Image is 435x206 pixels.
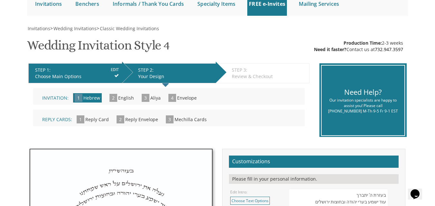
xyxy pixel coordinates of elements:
a: Wedding Invitations [53,25,97,31]
span: > [50,25,97,31]
span: 2 [109,94,117,102]
span: 2 [117,115,124,123]
span: 3 [142,94,149,102]
h2: Customizations [229,156,399,168]
span: 3 [166,115,174,123]
div: Choose Main Options [35,73,119,80]
div: Review & Checkout [232,73,306,80]
a: Invitations [27,25,50,31]
div: Please fill in your personal information. [229,174,399,184]
span: Production Time: [344,40,382,46]
div: Need Help? [326,87,400,97]
input: EDIT [111,67,119,73]
div: STEP 1: [35,67,119,73]
a: 732.947.3597 [375,46,403,52]
div: STEP 2: [138,67,213,73]
span: Reply Cards: [42,116,72,122]
span: Aliya [150,95,161,101]
div: Our invitation specialists are happy to assist you! Please call [PHONE_NUMBER] M-Th 9-5 Fr 9-1 EST [326,97,400,114]
div: 2-3 weeks Contact us at [314,40,403,53]
div: Your Design [138,73,213,80]
h1: Wedding Invitation Style 4 [27,38,170,57]
span: Reply Card [85,116,109,122]
span: 1 [77,115,84,123]
span: Envelope [177,95,197,101]
span: Mechilla Cards [175,116,207,122]
span: Invitation: [42,95,69,101]
span: Need it faster? [314,46,346,52]
span: > [97,25,159,31]
iframe: chat widget [408,180,429,200]
span: Hebrew [83,95,100,101]
a: Choose Text Options [230,197,270,205]
span: English [118,95,134,101]
span: Reply Envelope [125,116,158,122]
span: 1 [75,94,82,102]
div: STEP 3: [232,67,306,73]
span: Classic Wedding Invitations [100,25,159,31]
span: 4 [168,94,176,102]
a: Classic Wedding Invitations [99,25,159,31]
label: Edit Intro: [230,189,247,195]
span: Invitations [28,25,50,31]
